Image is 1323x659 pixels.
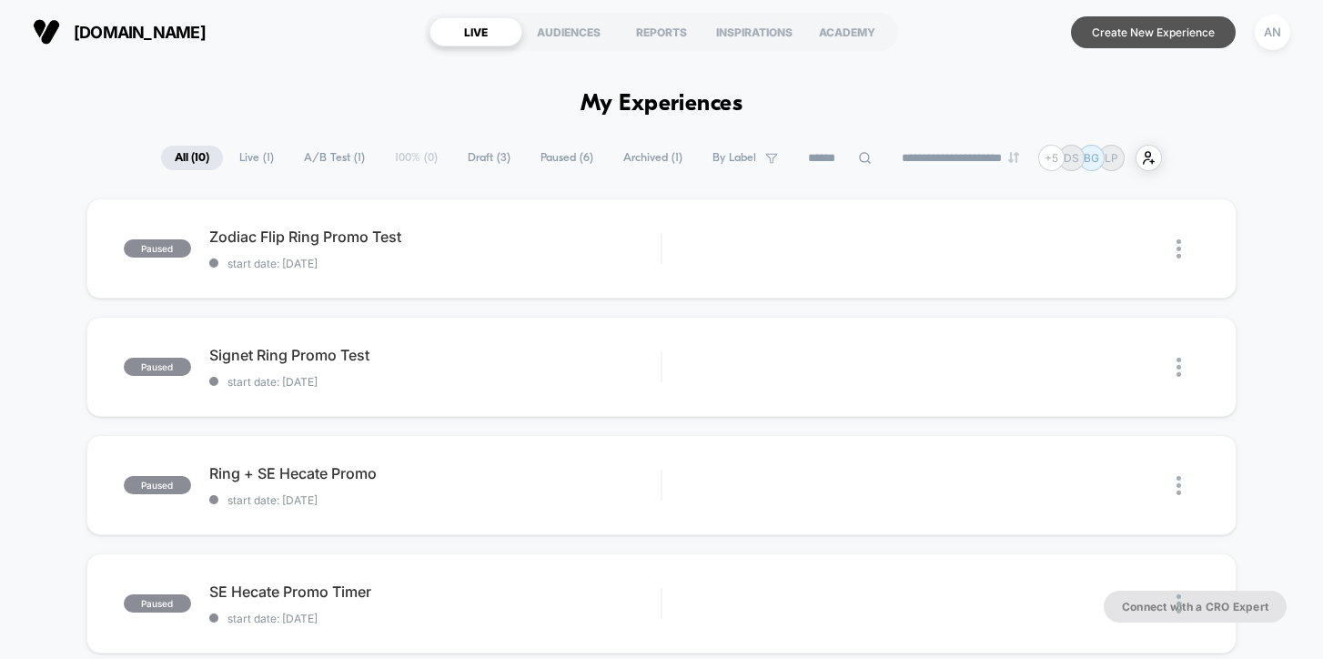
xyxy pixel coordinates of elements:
[1177,476,1181,495] img: close
[27,17,211,46] button: [DOMAIN_NAME]
[209,346,661,364] span: Signet Ring Promo Test
[581,91,743,117] h1: My Experiences
[124,594,191,613] span: paused
[209,257,661,270] span: start date: [DATE]
[209,464,661,482] span: Ring + SE Hecate Promo
[1177,239,1181,259] img: close
[1177,594,1181,613] img: close
[124,358,191,376] span: paused
[226,146,288,170] span: Live ( 1 )
[429,17,522,46] div: LIVE
[124,476,191,494] span: paused
[1084,151,1099,165] p: BG
[454,146,524,170] span: Draft ( 3 )
[161,146,223,170] span: All ( 10 )
[801,17,894,46] div: ACADEMY
[1105,151,1118,165] p: LP
[1071,16,1236,48] button: Create New Experience
[209,583,661,601] span: SE Hecate Promo Timer
[712,151,756,165] span: By Label
[209,493,661,507] span: start date: [DATE]
[708,17,801,46] div: INSPIRATIONS
[209,612,661,625] span: start date: [DATE]
[33,18,60,46] img: Visually logo
[1249,14,1296,51] button: AN
[290,146,379,170] span: A/B Test ( 1 )
[1038,145,1065,171] div: + 5
[615,17,708,46] div: REPORTS
[1064,151,1079,165] p: DS
[74,23,206,42] span: [DOMAIN_NAME]
[124,239,191,258] span: paused
[610,146,696,170] span: Archived ( 1 )
[1104,591,1287,623] button: Connect with a CRO Expert
[209,375,661,389] span: start date: [DATE]
[1008,152,1019,163] img: end
[527,146,607,170] span: Paused ( 6 )
[1177,358,1181,377] img: close
[209,228,661,246] span: Zodiac Flip Ring Promo Test
[1255,15,1290,50] div: AN
[522,17,615,46] div: AUDIENCES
